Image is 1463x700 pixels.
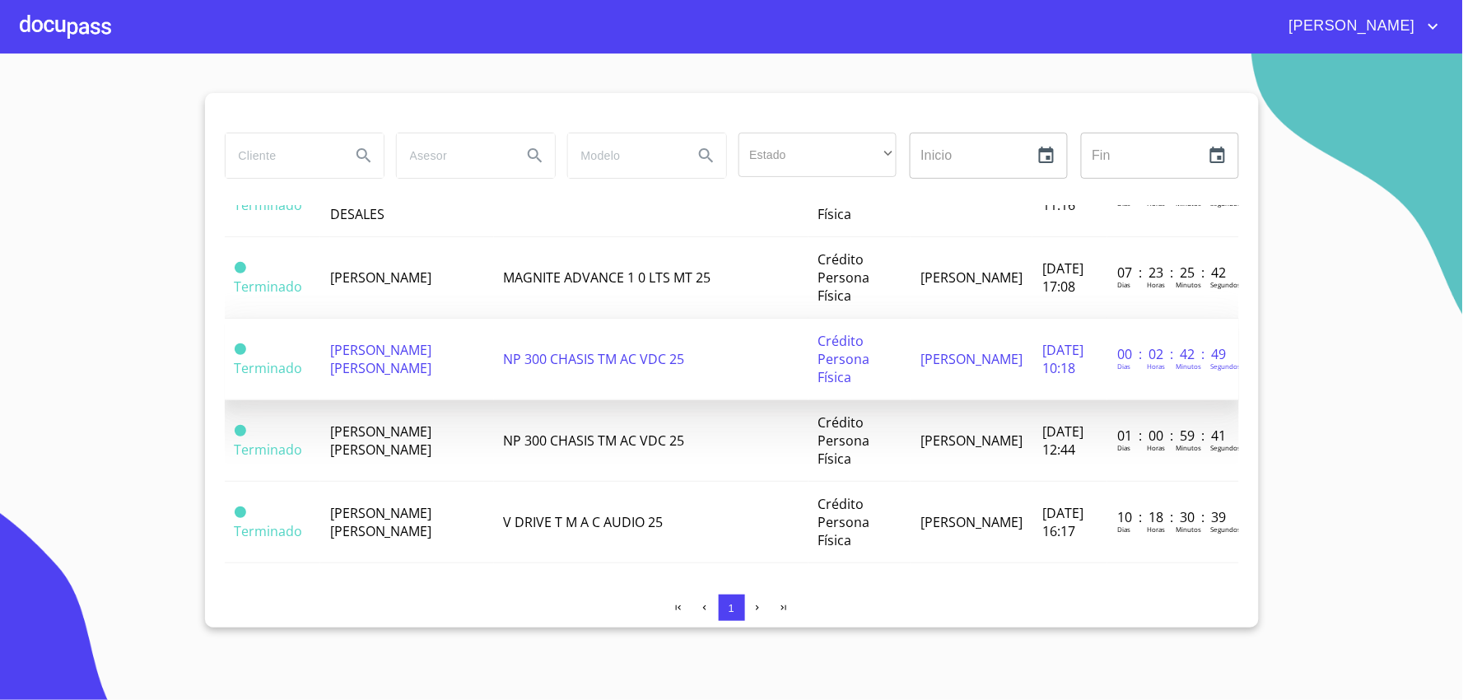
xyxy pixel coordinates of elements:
input: search [397,133,509,178]
span: Crédito Persona Física [818,495,870,549]
p: Minutos [1176,280,1201,289]
p: Horas [1147,280,1165,289]
span: Terminado [235,522,303,540]
span: [PERSON_NAME] [920,513,1023,531]
span: [PERSON_NAME] [PERSON_NAME] [330,341,432,377]
span: [PERSON_NAME] [PERSON_NAME] [330,504,432,540]
p: Segundos [1210,525,1241,534]
button: Search [515,136,555,175]
span: Terminado [235,196,303,214]
button: account of current user [1277,13,1443,40]
span: [PERSON_NAME] [920,432,1023,450]
p: Dias [1117,443,1130,452]
p: Horas [1147,362,1165,371]
span: [DATE] 10:18 [1042,341,1083,377]
span: Terminado [235,506,246,518]
span: [PERSON_NAME] [PERSON_NAME] [330,422,432,459]
button: Search [344,136,384,175]
span: Terminado [235,425,246,436]
span: [PERSON_NAME] [920,350,1023,368]
p: 07 : 23 : 25 : 42 [1117,264,1228,282]
p: Segundos [1210,443,1241,452]
button: 1 [719,595,745,621]
span: Crédito Persona Física [818,332,870,386]
span: Crédito Persona Física [818,250,870,305]
p: 00 : 02 : 42 : 49 [1117,345,1228,363]
p: Minutos [1176,525,1201,534]
p: Dias [1117,362,1130,371]
span: [PERSON_NAME] [920,268,1023,287]
p: Dias [1117,525,1130,534]
span: 1 [729,602,734,614]
span: [DATE] 12:44 [1042,422,1083,459]
span: Terminado [235,441,303,459]
p: Minutos [1176,362,1201,371]
span: NP 300 CHASIS TM AC VDC 25 [504,432,685,450]
p: Horas [1147,443,1165,452]
p: Segundos [1210,280,1241,289]
span: MAGNITE ADVANCE 1 0 LTS MT 25 [504,268,711,287]
span: Crédito Persona Física [818,413,870,468]
span: Terminado [235,278,303,296]
input: search [568,133,680,178]
span: V DRIVE T M A C AUDIO 25 [504,513,664,531]
span: [DATE] 17:08 [1042,259,1083,296]
p: Horas [1147,525,1165,534]
p: Dias [1117,280,1130,289]
span: [PERSON_NAME] [330,268,432,287]
span: [PERSON_NAME] [1277,13,1423,40]
span: Terminado [235,359,303,377]
button: Search [687,136,726,175]
span: [DATE] 16:17 [1042,504,1083,540]
p: Minutos [1176,443,1201,452]
p: 10 : 18 : 30 : 39 [1117,508,1228,526]
div: ​ [738,133,897,177]
span: Terminado [235,262,246,273]
span: NP 300 CHASIS TM AC VDC 25 [504,350,685,368]
span: Terminado [235,343,246,355]
input: search [226,133,338,178]
p: Segundos [1210,362,1241,371]
p: 01 : 00 : 59 : 41 [1117,427,1228,445]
